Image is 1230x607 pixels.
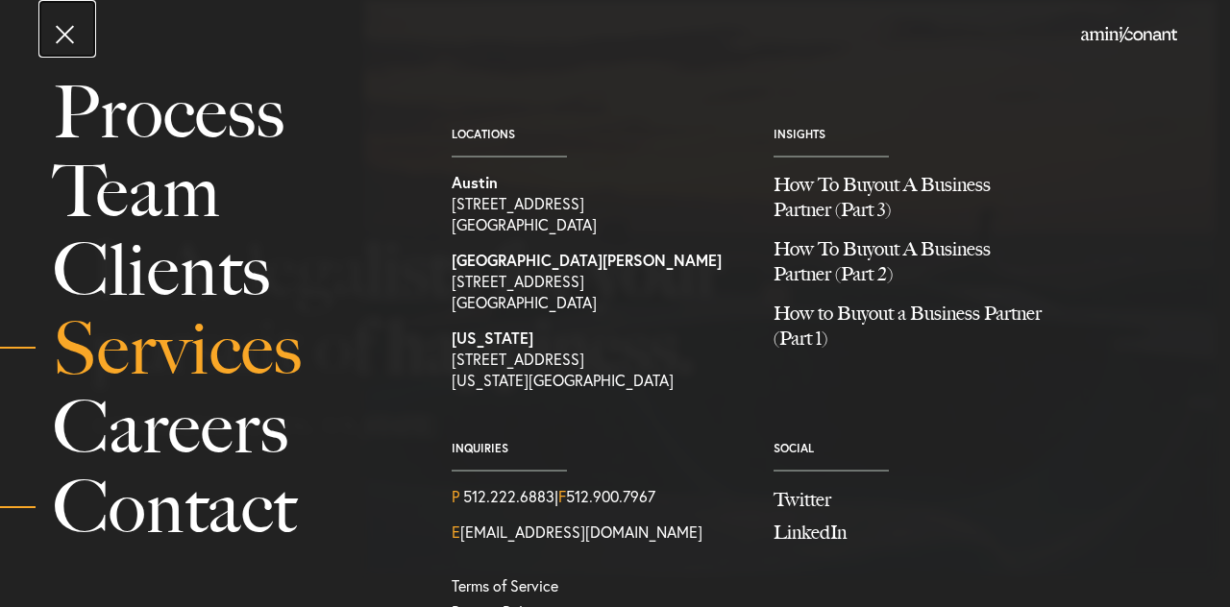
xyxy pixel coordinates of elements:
[1081,28,1177,43] a: Home
[774,442,1067,455] span: Social
[452,250,722,270] strong: [GEOGRAPHIC_DATA][PERSON_NAME]
[558,486,566,507] span: F
[452,522,702,543] a: Email Us
[452,486,459,507] span: P
[774,127,825,141] a: Insights
[774,486,1067,514] a: Follow us on Twitter
[452,172,498,192] strong: Austin
[452,172,745,235] a: View on map
[774,301,1067,365] a: How to Buyout a Business Partner (Part 1)
[452,575,558,596] a: Terms of Service
[452,250,745,313] a: View on map
[463,486,554,507] a: Call us at 5122226883
[452,328,745,391] a: View on map
[452,522,460,543] span: E
[53,231,408,309] a: Clients
[452,328,533,348] strong: [US_STATE]
[452,442,745,455] span: Inquiries
[774,519,1067,546] a: Join us on LinkedIn
[53,73,408,152] a: Process
[53,468,408,546] a: Contact
[452,127,515,141] a: Locations
[53,152,408,231] a: Team
[53,309,408,388] a: Services
[452,486,745,507] div: | 512.900.7967
[774,236,1067,301] a: How To Buyout A Business Partner (Part 2)
[53,388,408,467] a: Careers
[1081,27,1177,42] img: Amini & Conant
[774,172,1067,236] a: How To Buyout A Business Partner (Part 3)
